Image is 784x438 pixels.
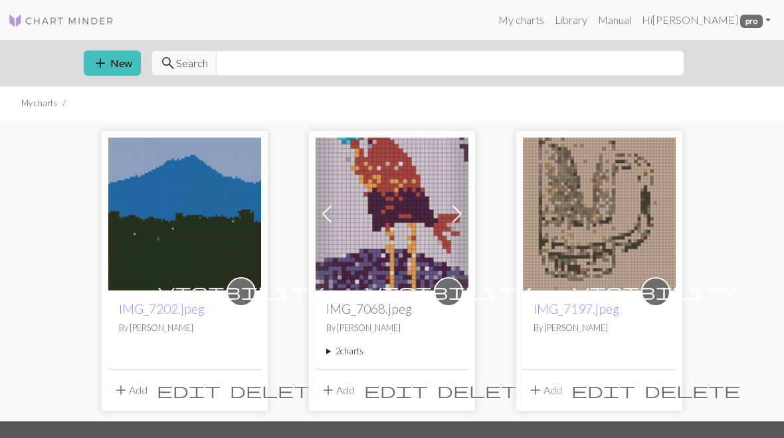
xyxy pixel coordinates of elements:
span: visibility [158,281,324,302]
button: Add [316,378,359,403]
span: visibility [365,281,532,302]
img: IMG_7068.jpeg [316,138,468,290]
a: Hi[PERSON_NAME] pro [637,7,776,33]
button: New [84,51,141,76]
img: Logo [8,13,114,29]
span: visibility [573,281,739,302]
button: Add [108,378,152,403]
button: Delete [225,378,330,403]
img: IMG_7202.jpeg [108,138,261,290]
span: delete [644,381,740,399]
button: Edit [359,378,433,403]
button: Edit [152,378,225,403]
span: pro [740,15,763,28]
i: private [365,278,532,305]
p: By [PERSON_NAME] [326,322,458,334]
span: search [160,54,176,72]
span: Search [176,55,208,71]
span: delete [437,381,533,399]
button: Add [523,378,567,403]
i: private [573,278,739,305]
span: delete [230,381,326,399]
p: By [PERSON_NAME] [534,322,665,334]
span: edit [571,381,635,399]
a: Library [549,7,593,33]
img: IMG_7197.jpeg [523,138,676,290]
span: add [320,381,336,399]
summary: 2charts [326,345,458,358]
i: Edit [571,382,635,398]
span: edit [157,381,221,399]
a: IMG_7202.jpeg [119,301,205,316]
h2: IMG_7068.jpeg [326,301,458,316]
a: Manual [593,7,637,33]
span: add [113,381,129,399]
a: IMG_7202.jpeg [108,206,261,219]
i: private [158,278,324,305]
li: My charts [21,97,57,110]
button: Delete [640,378,745,403]
a: IMG_7068.jpeg [316,206,468,219]
span: add [528,381,543,399]
a: My charts [493,7,549,33]
button: Edit [567,378,640,403]
a: IMG_7197.jpeg [523,206,676,219]
i: Edit [364,382,428,398]
p: By [PERSON_NAME] [119,322,250,334]
a: IMG_7197.jpeg [534,301,619,316]
span: edit [364,381,428,399]
button: Delete [433,378,538,403]
span: add [92,54,108,72]
i: Edit [157,382,221,398]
